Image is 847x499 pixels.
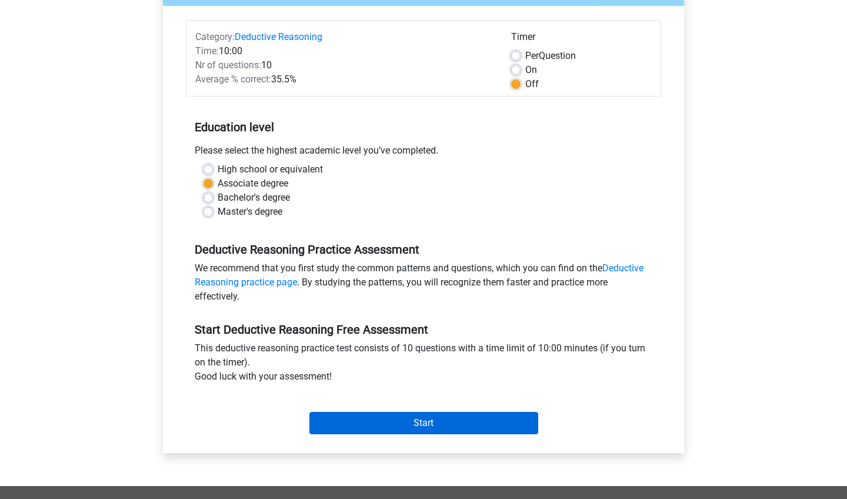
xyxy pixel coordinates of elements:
div: We recommend that you first study the common patterns and questions, which you can find on the . ... [186,261,661,308]
div: Timer [511,30,652,49]
div: Please select the highest academic level you’ve completed. [186,144,661,162]
div: 35.5% [186,72,502,87]
span: Per [525,50,539,61]
label: Associate degree [218,177,288,191]
div: 10:00 [186,44,502,58]
label: Question [525,49,576,63]
span: Category: [195,31,235,42]
div: 10 [186,58,502,72]
a: Deductive Reasoning [235,31,322,42]
h5: Deductive Reasoning Practice Assessment [195,242,652,257]
h5: Education level [195,115,652,139]
span: Nr of questions: [195,59,261,71]
label: Bachelor's degree [218,191,290,205]
input: Start [309,412,538,434]
h5: Start Deductive Reasoning Free Assessment [195,322,652,337]
label: On [525,63,537,77]
span: Time: [195,45,219,56]
label: Master's degree [218,205,282,219]
label: High school or equivalent [218,162,323,177]
div: This deductive reasoning practice test consists of 10 questions with a time limit of 10:00 minute... [186,341,661,388]
span: Average % correct: [195,74,271,85]
label: Off [525,77,539,91]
